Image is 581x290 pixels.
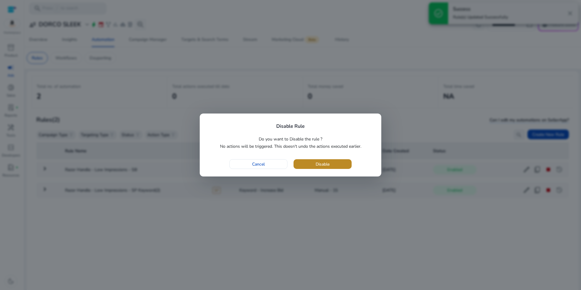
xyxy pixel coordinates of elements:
button: Cancel [229,159,287,169]
p: Do you want to Disable the rule ? No actions will be triggered. This doesn't undo the actions exe... [207,136,374,150]
h4: Disable Rule [276,124,305,129]
span: Disable [316,161,330,167]
button: Disable [294,159,352,169]
span: Cancel [252,161,265,167]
